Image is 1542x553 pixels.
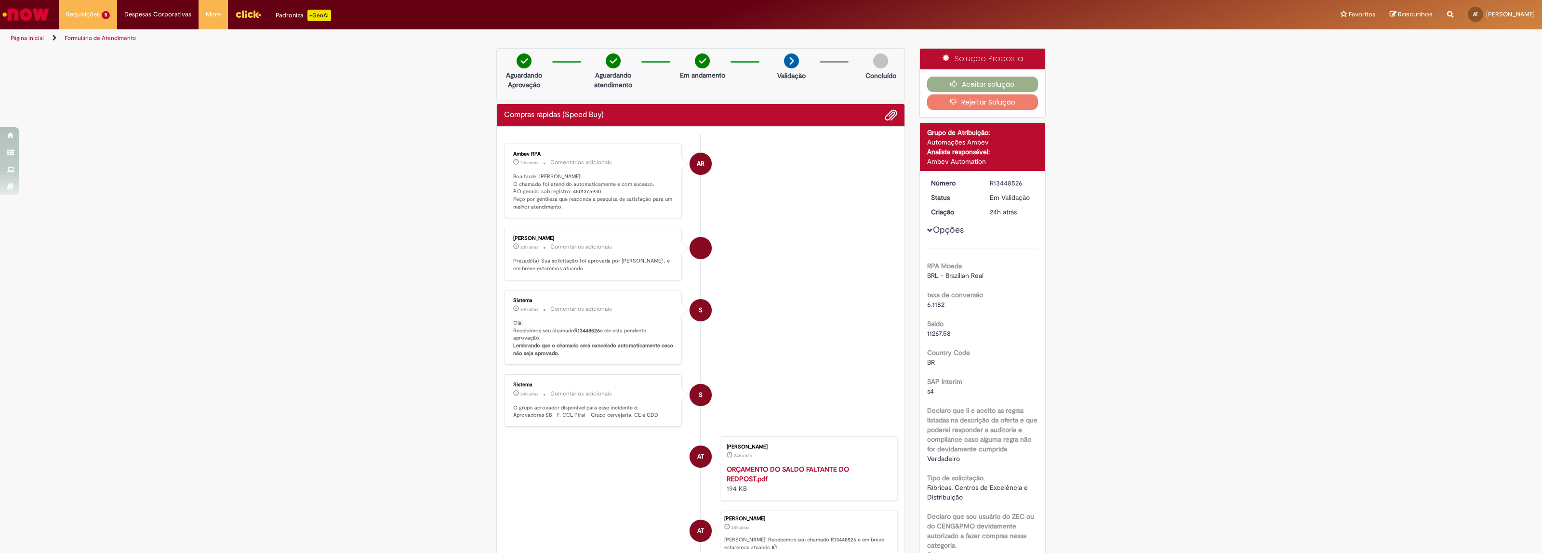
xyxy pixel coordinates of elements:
time: 26/08/2025 14:28:06 [520,244,538,250]
span: Favoritos [1349,10,1375,19]
span: 6.1182 [927,300,944,309]
time: 26/08/2025 14:09:10 [520,306,538,312]
span: Fábricas, Centros de Excelência e Distribuição [927,483,1030,501]
div: [PERSON_NAME] [513,236,674,241]
span: 5 [102,11,110,19]
b: Declaro que li e aceito as regras listadas na descrição da oferta e que poderei responder a audit... [927,406,1037,453]
span: [PERSON_NAME] [1486,10,1535,18]
button: Aceitar solução [927,77,1038,92]
span: Despesas Corporativas [124,10,191,19]
img: ServiceNow [1,5,51,24]
dt: Criação [924,207,983,217]
p: Em andamento [680,70,725,80]
span: 24h atrás [731,525,749,530]
small: Comentários adicionais [550,243,612,251]
p: Aguardando Aprovação [501,70,547,90]
span: BRL - Brazilian Real [927,271,984,280]
h2: Compras rápidas (Speed Buy) Histórico de tíquete [504,111,604,119]
span: 11267.58 [927,329,951,338]
span: AR [697,152,705,175]
p: Boa tarde, [PERSON_NAME]! O chamado foi atendido automaticamente e com sucesso. P.O gerado sob re... [513,173,674,211]
div: Sistema [513,382,674,388]
img: check-circle-green.png [517,53,532,68]
p: Aguardando atendimento [590,70,637,90]
div: System [690,299,712,321]
div: Ambev RPA [513,151,674,157]
span: AT [697,519,704,542]
small: Comentários adicionais [550,305,612,313]
div: [PERSON_NAME] [727,444,887,450]
small: Comentários adicionais [550,390,612,398]
span: S [699,383,703,407]
span: More [206,10,221,19]
p: Validação [777,71,806,80]
div: 26/08/2025 14:08:58 [990,207,1035,217]
b: taxa de conversão [927,290,983,299]
span: 23h atrás [520,160,538,166]
b: RPA Moeda [927,262,962,270]
span: 24h atrás [734,453,752,459]
time: 26/08/2025 14:08:58 [731,525,749,530]
div: 194 KB [727,464,887,493]
div: Automações Ambev [927,137,1038,147]
span: 24h atrás [990,208,1017,216]
small: Comentários adicionais [550,158,612,167]
span: AT [697,445,704,468]
b: Lembrando que o chamado será cancelado automaticamente caso não seja aprovado. [513,342,675,357]
div: Amanda Tavares [690,446,712,468]
div: Ambev RPA [690,153,712,175]
div: Grupo de Atribuição: [927,128,1038,137]
div: Bruna De Souza Rocha [690,237,712,259]
time: 26/08/2025 14:08:58 [990,208,1017,216]
p: +GenAi [307,10,331,21]
span: 23h atrás [520,244,538,250]
img: img-circle-grey.png [873,53,888,68]
dt: Status [924,193,983,202]
b: Saldo [927,319,944,328]
time: 26/08/2025 14:08:52 [734,453,752,459]
div: System [690,384,712,406]
b: Declaro que sou usuário do ZEC ou do CENG&PMO devidamente autorizado a fazer compras nessa catego... [927,512,1034,550]
a: Página inicial [11,34,44,42]
button: Adicionar anexos [885,109,897,121]
img: click_logo_yellow_360x200.png [235,7,261,21]
a: Formulário de Atendimento [65,34,136,42]
b: Tipo de solicitação [927,474,984,482]
dt: Número [924,178,983,188]
div: Padroniza [276,10,331,21]
p: Olá! Recebemos seu chamado e ele esta pendente aprovação. [513,319,674,357]
div: Em Validação [990,193,1035,202]
span: Requisições [66,10,100,19]
b: Country Code [927,348,970,357]
a: Rascunhos [1390,10,1433,19]
div: Ambev Automation [927,157,1038,166]
p: O grupo aprovador disponível para esse incidente é: Aprovadores SB - F. CCL Piraí - Grupo cerveja... [513,404,674,419]
div: [PERSON_NAME] [724,516,892,522]
span: 24h atrás [520,306,538,312]
a: ORÇAMENTO DO SALDO FALTANTE DO REDPOST.pdf [727,465,849,483]
span: S [699,299,703,322]
img: arrow-next.png [784,53,799,68]
p: [PERSON_NAME]! Recebemos seu chamado R13448526 e em breve estaremos atuando. [724,536,892,551]
div: Solução Proposta [920,49,1046,69]
span: Rascunhos [1398,10,1433,19]
img: check-circle-green.png [695,53,710,68]
div: Sistema [513,298,674,303]
div: R13448526 [990,178,1035,188]
div: Amanda Tavares [690,520,712,542]
b: SAP Interim [927,377,962,386]
ul: Trilhas de página [7,29,1021,47]
b: R13448526 [574,327,600,334]
img: check-circle-green.png [606,53,621,68]
time: 26/08/2025 14:36:00 [520,160,538,166]
p: Concluído [865,71,896,80]
p: Prezado(a), Sua solicitação foi aprovada por [PERSON_NAME] , e em breve estaremos atuando. [513,257,674,272]
span: 24h atrás [520,391,538,397]
span: s4 [927,387,934,395]
div: Analista responsável: [927,147,1038,157]
span: Verdadeiro [927,454,960,463]
time: 26/08/2025 14:09:06 [520,391,538,397]
button: Rejeitar Solução [927,94,1038,110]
span: AT [1473,11,1478,17]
